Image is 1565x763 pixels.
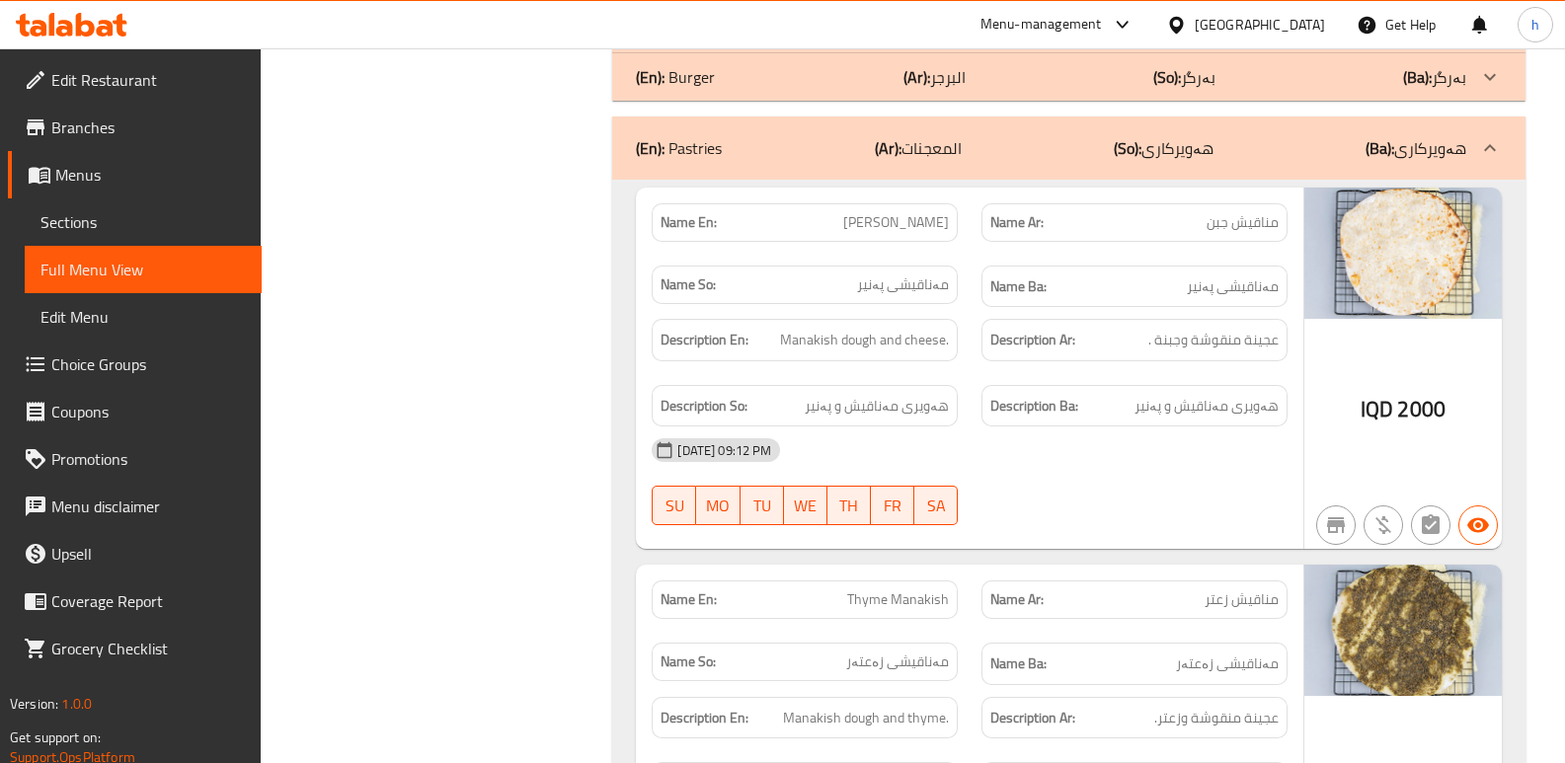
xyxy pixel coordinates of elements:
[8,151,262,198] a: Menus
[879,492,906,520] span: FR
[1366,133,1394,163] b: (Ba):
[1114,136,1213,160] p: هەویرکاری
[1304,188,1502,319] img: Lebanese_Bakery__%D9%85%D9%86%D8%A7%D9%82%D9%8A%D8%B4_%D8%AC638957276983314395.jpg
[1154,706,1279,730] span: عجينة منقوشة وزعتر.
[61,691,92,717] span: 1.0.0
[990,274,1047,299] strong: Name Ba:
[704,492,732,520] span: MO
[51,68,246,92] span: Edit Restaurant
[990,651,1047,676] strong: Name Ba:
[51,637,246,660] span: Grocery Checklist
[652,486,696,525] button: SU
[1411,505,1450,545] button: Not has choices
[10,691,58,717] span: Version:
[1205,589,1279,610] span: مناقيش زعتر
[1153,65,1215,89] p: بەرگر
[661,651,716,672] strong: Name So:
[661,492,688,520] span: SU
[661,706,748,730] strong: Description En:
[1361,390,1393,428] span: IQD
[8,435,262,483] a: Promotions
[847,589,949,610] span: Thyme Manakish
[661,274,716,295] strong: Name So:
[669,441,779,460] span: [DATE] 09:12 PM
[857,274,949,295] span: مەناقیشی پەنیر
[8,341,262,388] a: Choice Groups
[1366,136,1466,160] p: هەویرکاری
[636,136,722,160] p: Pastries
[51,589,246,613] span: Coverage Report
[1316,505,1356,545] button: Not branch specific item
[783,706,949,730] span: Manakish dough and thyme.
[1148,328,1279,352] span: عجينة منقوشة وجبنة .
[1458,505,1498,545] button: Available
[8,104,262,151] a: Branches
[914,486,958,525] button: SA
[843,212,949,233] span: [PERSON_NAME]
[1304,565,1502,696] img: Lebanese_Bakery__%D9%85%D9%86%D8%A7%D9%82%D9%8A%D8%B4_%D8%B2638957276957742714.jpg
[51,495,246,518] span: Menu disclaimer
[25,246,262,293] a: Full Menu View
[8,530,262,577] a: Upsell
[903,65,966,89] p: البرجر
[980,13,1102,37] div: Menu-management
[8,56,262,104] a: Edit Restaurant
[875,136,962,160] p: المعجنات
[1397,390,1446,428] span: 2000
[1531,14,1539,36] span: h
[661,328,748,352] strong: Description En:
[51,352,246,376] span: Choice Groups
[636,133,665,163] b: (En):
[1403,65,1466,89] p: بەرگر
[661,212,717,233] strong: Name En:
[8,625,262,672] a: Grocery Checklist
[1364,505,1403,545] button: Purchased item
[612,116,1526,180] div: (En): Pastries(Ar):المعجنات(So):هەویرکاری(Ba):هەویرکاری
[1153,62,1181,92] b: (So):
[792,492,820,520] span: WE
[25,293,262,341] a: Edit Menu
[661,394,747,419] strong: Description So:
[25,198,262,246] a: Sections
[875,133,901,163] b: (Ar):
[835,492,863,520] span: TH
[8,577,262,625] a: Coverage Report
[805,394,949,419] span: هەویری مەناقیش و پەنیر
[51,447,246,471] span: Promotions
[903,62,930,92] b: (Ar):
[40,305,246,329] span: Edit Menu
[1403,62,1432,92] b: (Ba):
[55,163,246,187] span: Menus
[636,65,715,89] p: Burger
[846,651,949,672] span: مەناقیشی زەعتەر
[827,486,871,525] button: TH
[990,589,1044,610] strong: Name Ar:
[1114,133,1141,163] b: (So):
[784,486,827,525] button: WE
[1195,14,1325,36] div: [GEOGRAPHIC_DATA]
[8,388,262,435] a: Coupons
[51,400,246,423] span: Coupons
[40,258,246,281] span: Full Menu View
[990,212,1044,233] strong: Name Ar:
[871,486,914,525] button: FR
[696,486,740,525] button: MO
[1176,651,1279,676] span: مەناقیشی زەعتەر
[990,706,1075,730] strong: Description Ar:
[10,725,101,750] span: Get support on:
[51,542,246,566] span: Upsell
[636,62,665,92] b: (En):
[1187,274,1279,299] span: مەناقیشی پەنیر
[1135,394,1279,419] span: هەویری مەناقیش و پەنیر
[40,210,246,234] span: Sections
[990,328,1075,352] strong: Description Ar:
[741,486,784,525] button: TU
[8,483,262,530] a: Menu disclaimer
[748,492,776,520] span: TU
[922,492,950,520] span: SA
[661,589,717,610] strong: Name En:
[612,53,1526,101] div: (En): Burger(Ar):البرجر(So):بەرگر(Ba):بەرگر
[780,328,949,352] span: Manakish dough and cheese.
[1207,212,1279,233] span: مناقيش جبن
[990,394,1078,419] strong: Description Ba:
